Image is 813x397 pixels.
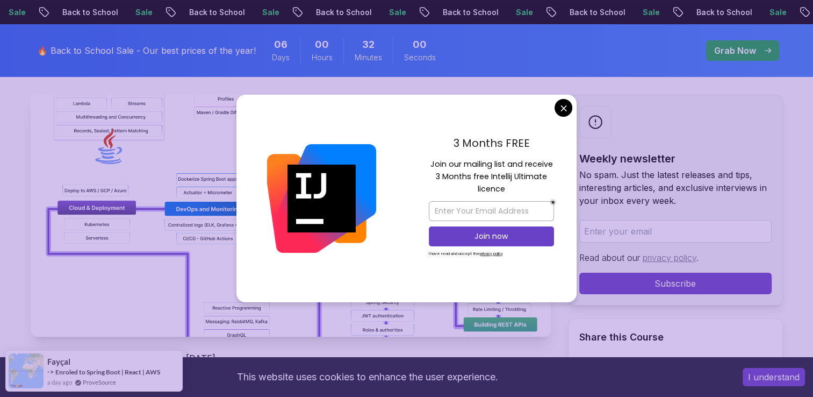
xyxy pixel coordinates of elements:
[404,52,436,63] span: Seconds
[274,37,287,52] span: 6 Days
[579,151,772,166] h2: Weekly newsletter
[8,365,726,389] div: This website uses cookies to enhance the user experience.
[272,52,290,63] span: Days
[9,353,44,388] img: provesource social proof notification image
[714,44,756,57] p: Grab Now
[315,37,329,52] span: 0 Hours
[579,273,772,294] button: Subscribe
[312,52,333,63] span: Hours
[47,378,72,387] span: a day ago
[83,378,116,387] a: ProveSource
[47,367,54,376] span: ->
[55,368,160,376] a: Enroled to Spring Boot | React | AWS
[362,7,397,18] p: Sale
[579,251,772,264] p: Read about our .
[743,368,805,386] button: Accept cookies
[489,7,523,18] p: Sale
[37,44,256,57] p: 🔥 Back to School Sale - Our best prices of the year!
[355,52,382,63] span: Minutes
[31,95,551,337] img: Spring Boot Roadmap 2025: The Complete Guide for Backend Developers thumbnail
[162,7,235,18] p: Back to School
[235,7,270,18] p: Sale
[643,252,696,263] a: privacy policy
[579,220,772,243] input: Enter your email
[31,352,551,365] p: [PERSON_NAME] | [DATE]
[579,168,772,207] p: No spam. Just the latest releases and tips, interesting articles, and exclusive interviews in you...
[616,7,650,18] p: Sale
[579,330,772,345] h2: Share this Course
[35,7,109,18] p: Back to School
[109,7,143,18] p: Sale
[670,7,743,18] p: Back to School
[743,7,777,18] p: Sale
[543,7,616,18] p: Back to School
[289,7,362,18] p: Back to School
[413,37,427,52] span: 0 Seconds
[47,357,70,366] span: Fayçal
[416,7,489,18] p: Back to School
[362,37,375,52] span: 32 Minutes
